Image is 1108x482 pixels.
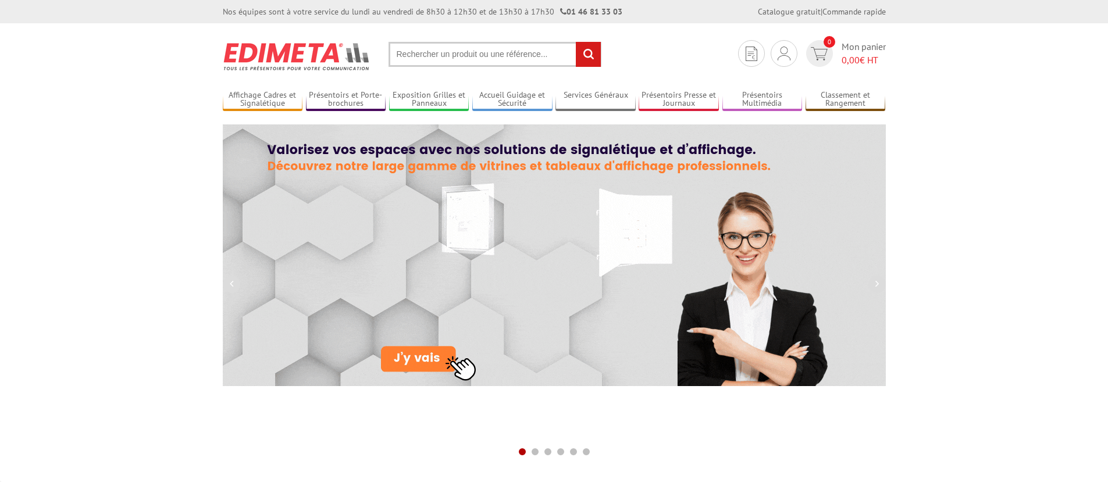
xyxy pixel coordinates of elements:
img: devis rapide [778,47,790,60]
a: Présentoirs et Porte-brochures [306,90,386,109]
a: Classement et Rangement [806,90,886,109]
img: devis rapide [811,47,828,60]
div: Nos équipes sont à votre service du lundi au vendredi de 8h30 à 12h30 et de 13h30 à 17h30 [223,6,622,17]
span: 0 [824,36,835,48]
input: rechercher [576,42,601,67]
img: Présentoir, panneau, stand - Edimeta - PLV, affichage, mobilier bureau, entreprise [223,35,371,78]
strong: 01 46 81 33 03 [560,6,622,17]
input: Rechercher un produit ou une référence... [389,42,601,67]
a: Présentoirs Presse et Journaux [639,90,719,109]
div: | [758,6,886,17]
span: 0,00 [842,54,860,66]
a: Commande rapide [822,6,886,17]
a: Accueil Guidage et Sécurité [472,90,553,109]
span: € HT [842,53,886,67]
img: devis rapide [746,47,757,61]
a: Services Généraux [555,90,636,109]
span: Mon panier [842,40,886,67]
a: devis rapide 0 Mon panier 0,00€ HT [803,40,886,67]
a: Exposition Grilles et Panneaux [389,90,469,109]
a: Présentoirs Multimédia [722,90,803,109]
a: Catalogue gratuit [758,6,821,17]
a: Affichage Cadres et Signalétique [223,90,303,109]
